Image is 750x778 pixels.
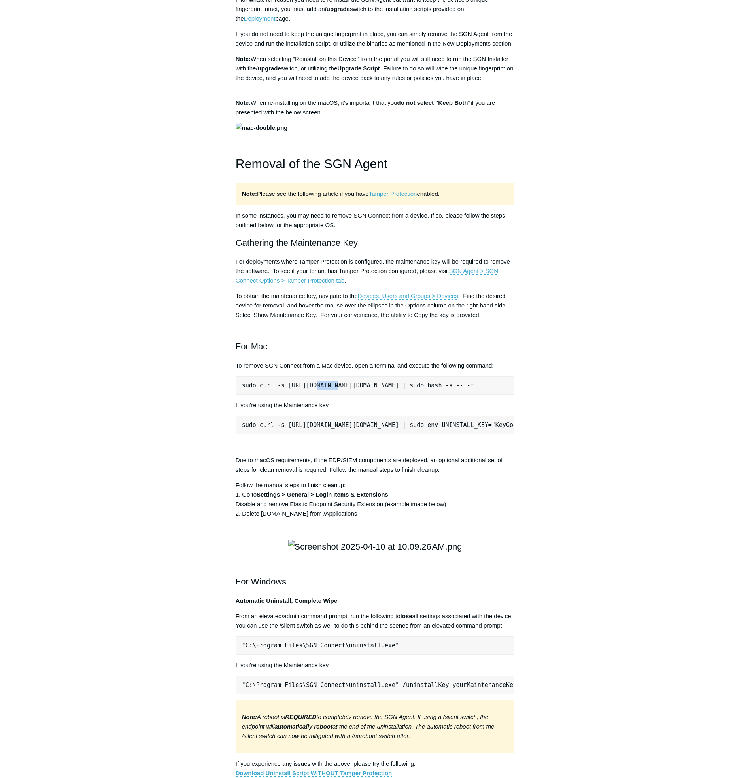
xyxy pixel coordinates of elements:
[358,292,458,300] a: Devices, Users and Groups > Devices
[236,123,288,133] img: mac-double.png
[242,642,399,649] span: "C:\Program Files\SGN Connect\uninstall.exe"
[236,236,515,250] h2: Gathering the Maintenance Key
[281,65,338,72] span: switch, or utilizing the
[325,6,350,12] span: /upgrade
[236,98,515,117] p: When re-installing on the macOS, it's important that you if you are presented with the below screen.
[274,723,332,730] strong: automatically reboot
[236,376,515,395] pre: sudo curl -s [URL][DOMAIN_NAME][DOMAIN_NAME] | sudo bash -s -- -f
[236,99,251,106] strong: Note:
[236,676,515,694] pre: "C:\Program Files\SGN Connect\uninstall.exe" /uninstallKey yourMaintenanceKeyHere
[236,6,464,22] span: switch to the installation scripts provided on the page.
[236,65,514,81] span: . Failure to do so will wipe the unique fingerprint on the device, and you will need to add the d...
[236,416,515,434] pre: sudo curl -s [URL][DOMAIN_NAME][DOMAIN_NAME] | sudo env UNINSTALL_KEY="KeyGoesHere" bash -s -- -f
[401,613,412,619] strong: lose
[244,15,276,22] a: Deployment
[257,491,388,498] strong: Settings > General > Login Items & Extensions
[397,99,471,106] strong: do not select "Keep Both"
[236,660,515,670] p: If you're using the Maintenance key
[236,455,515,474] p: Due to macOS requirements, if the EDR/SIEM components are deployed, an optional additional set of...
[256,65,281,72] span: /upgrade
[288,540,462,554] img: Screenshot 2025-04-10 at 10.09.26 AM.png
[236,326,515,353] h2: For Mac
[236,211,515,230] p: In some instances, you may need to remove SGN Connect from a device. If so, please follow the ste...
[236,257,515,285] p: For deployments where Tamper Protection is configured, the maintenance key will be required to re...
[236,480,515,518] p: Follow the manual steps to finish cleanup: 1. Go to Disable and remove Elastic Endpoint Security ...
[236,30,513,47] span: If you do not need to keep the unique fingerprint in place, you can simply remove the SGN Agent f...
[236,157,387,171] span: Removal of the SGN Agent
[242,713,495,739] em: A reboot is to completely remove the SGN Agent. If using a /silent switch, the endpoint will at t...
[236,55,508,72] span: When selecting "Reinstall on this Device" from the portal you will still need to run the SGN Inst...
[236,597,337,604] strong: Automatic Uninstall, Complete Wipe
[236,291,515,320] p: To obtain the maintenance key, navigate to the . Find the desired device for removal, and hover t...
[236,55,251,62] span: Note:
[242,190,440,197] span: Please see the following article if you have enabled.
[236,613,513,629] span: From an elevated/admin command prompt, run the following to all settings associated with the devi...
[242,713,257,720] strong: Note:
[242,190,257,197] strong: Note:
[236,770,392,777] a: Download Uninstall Script WITHOUT Tamper Protection
[337,65,380,72] span: Upgrade Script
[236,561,515,588] h2: For Windows
[369,190,417,197] a: Tamper Protection
[236,400,515,410] p: If you're using the Maintenance key
[236,361,515,370] p: To remove SGN Connect from a Mac device, open a terminal and execute the following command:
[285,713,316,720] strong: REQUIRED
